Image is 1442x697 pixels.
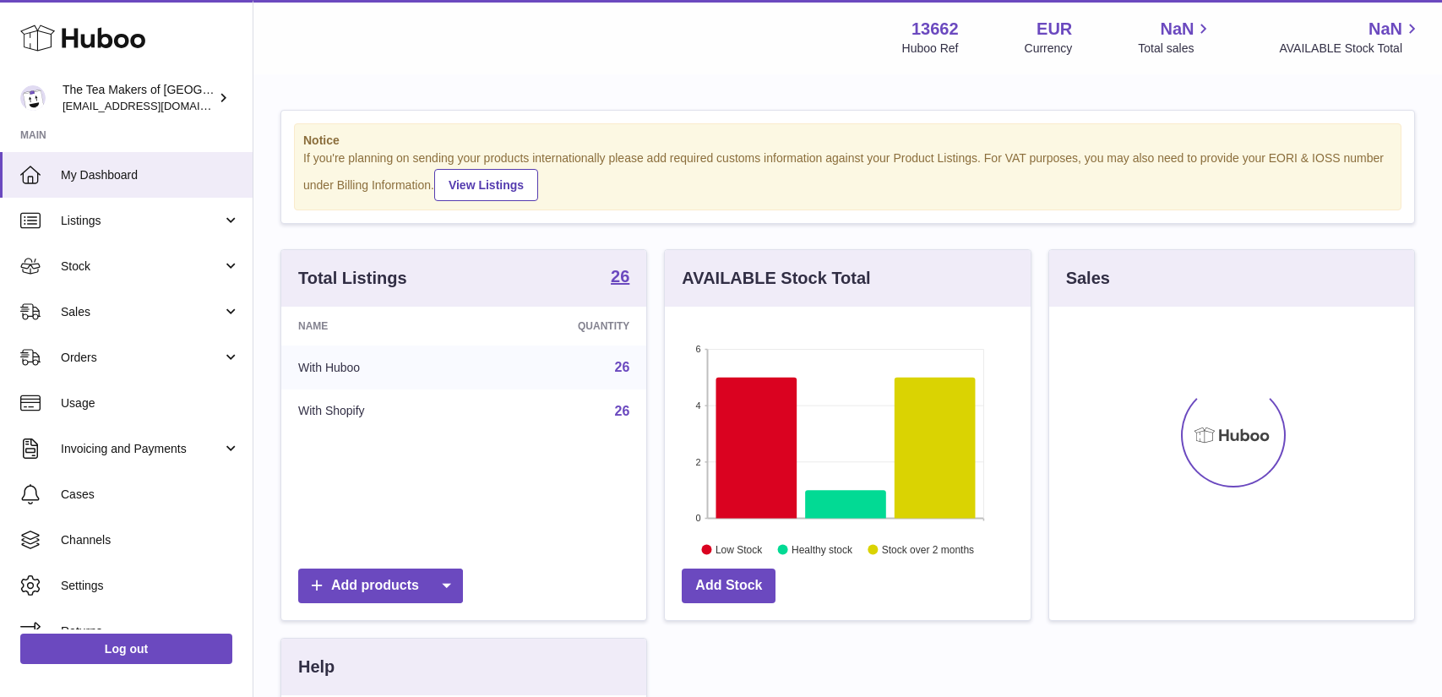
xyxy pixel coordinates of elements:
[902,41,959,57] div: Huboo Ref
[61,213,222,229] span: Listings
[281,389,478,433] td: With Shopify
[281,346,478,389] td: With Huboo
[611,268,629,288] a: 26
[61,167,240,183] span: My Dashboard
[716,543,763,555] text: Low Stock
[1138,18,1213,57] a: NaN Total sales
[792,543,853,555] text: Healthy stock
[1138,41,1213,57] span: Total sales
[61,395,240,411] span: Usage
[63,82,215,114] div: The Tea Makers of [GEOGRAPHIC_DATA]
[303,150,1392,201] div: If you're planning on sending your products internationally please add required customs informati...
[61,623,240,640] span: Returns
[696,344,701,354] text: 6
[615,404,630,418] a: 26
[298,267,407,290] h3: Total Listings
[682,267,870,290] h3: AVAILABLE Stock Total
[611,268,629,285] strong: 26
[911,18,959,41] strong: 13662
[696,456,701,466] text: 2
[61,304,222,320] span: Sales
[61,487,240,503] span: Cases
[1369,18,1402,41] span: NaN
[696,400,701,411] text: 4
[434,169,538,201] a: View Listings
[1066,267,1110,290] h3: Sales
[682,569,775,603] a: Add Stock
[478,307,646,346] th: Quantity
[1037,18,1072,41] strong: EUR
[20,634,232,664] a: Log out
[1279,18,1422,57] a: NaN AVAILABLE Stock Total
[20,85,46,111] img: tea@theteamakers.co.uk
[1279,41,1422,57] span: AVAILABLE Stock Total
[298,656,335,678] h3: Help
[696,513,701,523] text: 0
[303,133,1392,149] strong: Notice
[61,350,222,366] span: Orders
[882,543,974,555] text: Stock over 2 months
[61,532,240,548] span: Channels
[298,569,463,603] a: Add products
[1160,18,1194,41] span: NaN
[1025,41,1073,57] div: Currency
[61,578,240,594] span: Settings
[615,360,630,374] a: 26
[61,441,222,457] span: Invoicing and Payments
[281,307,478,346] th: Name
[63,99,248,112] span: [EMAIL_ADDRESS][DOMAIN_NAME]
[61,259,222,275] span: Stock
